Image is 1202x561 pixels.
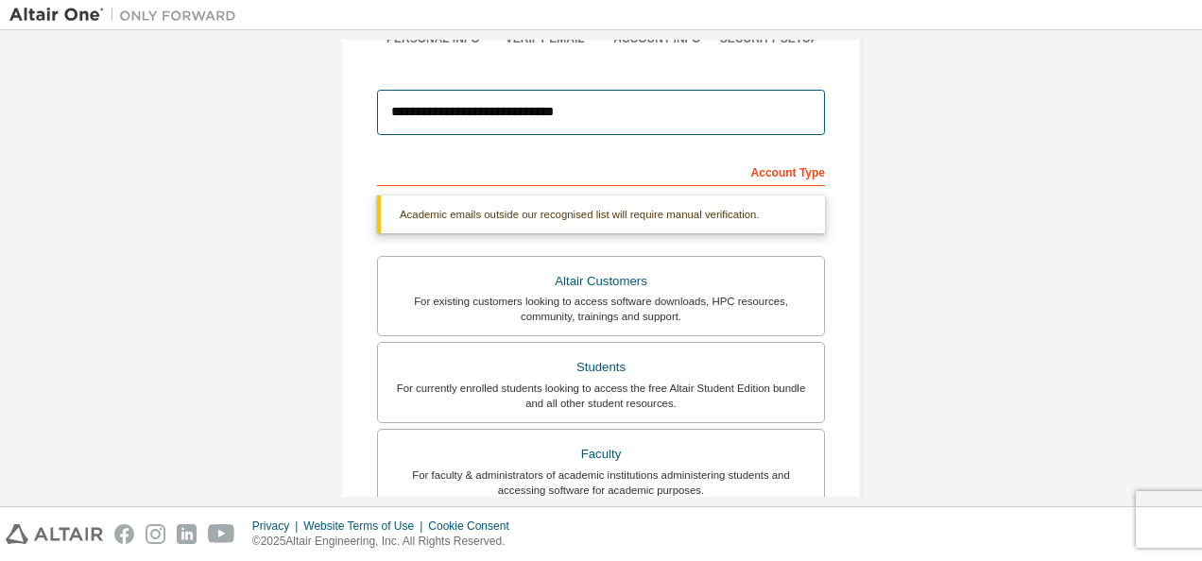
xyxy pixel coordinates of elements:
img: linkedin.svg [177,524,197,544]
div: For currently enrolled students looking to access the free Altair Student Edition bundle and all ... [389,381,813,411]
p: © 2025 Altair Engineering, Inc. All Rights Reserved. [252,534,521,550]
img: youtube.svg [208,524,235,544]
div: For faculty & administrators of academic institutions administering students and accessing softwa... [389,467,813,498]
img: Altair One [9,6,246,25]
img: instagram.svg [146,524,165,544]
div: Altair Customers [389,268,813,295]
div: Privacy [252,518,303,534]
div: For existing customers looking to access software downloads, HPC resources, community, trainings ... [389,294,813,324]
img: facebook.svg [114,524,134,544]
img: altair_logo.svg [6,524,103,544]
div: Account Type [377,156,825,186]
div: Students [389,354,813,381]
div: Cookie Consent [428,518,520,534]
div: Faculty [389,441,813,467]
div: Academic emails outside our recognised list will require manual verification. [377,195,825,233]
div: Website Terms of Use [303,518,428,534]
